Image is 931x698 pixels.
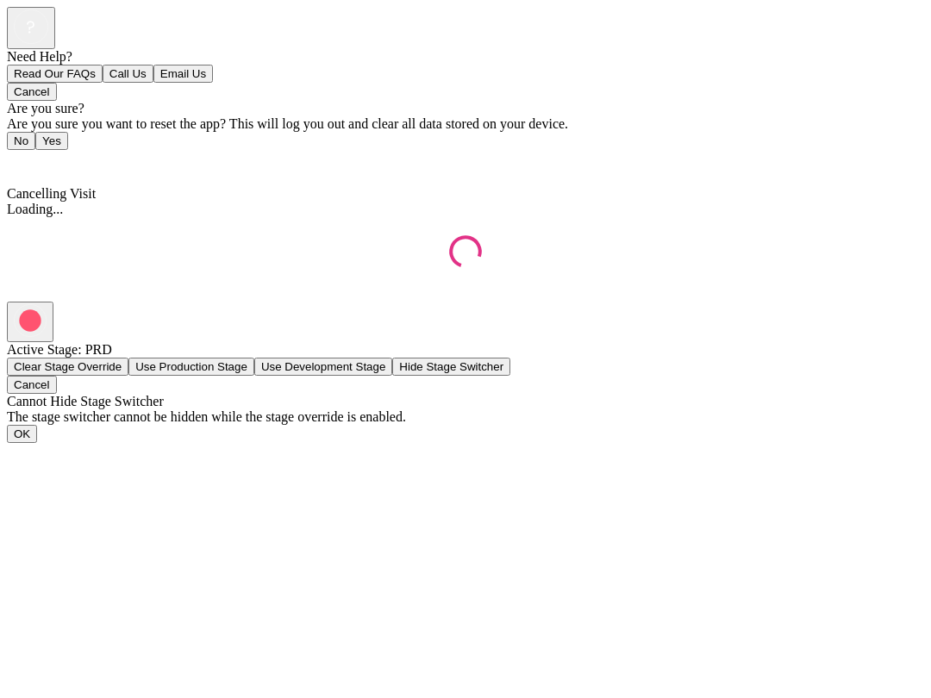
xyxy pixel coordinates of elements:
button: No [7,132,35,150]
button: Use Development Stage [254,358,392,376]
button: Read Our FAQs [7,65,103,83]
a: Back [7,155,46,170]
button: Call Us [103,65,153,83]
button: Yes [35,132,68,150]
button: Email Us [153,65,213,83]
div: Cannot Hide Stage Switcher [7,394,924,409]
button: Use Production Stage [128,358,254,376]
button: Cancel [7,83,57,101]
span: Back [17,155,46,170]
div: Are you sure you want to reset the app? This will log you out and clear all data stored on your d... [7,116,924,132]
div: Need Help? [7,49,924,65]
span: Loading... [7,202,63,216]
div: Active Stage: PRD [7,342,924,358]
span: Cancelling Visit [7,186,96,201]
button: Cancel [7,376,57,394]
div: Are you sure? [7,101,924,116]
button: OK [7,425,37,443]
button: Hide Stage Switcher [392,358,510,376]
button: Clear Stage Override [7,358,128,376]
div: The stage switcher cannot be hidden while the stage override is enabled. [7,409,924,425]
